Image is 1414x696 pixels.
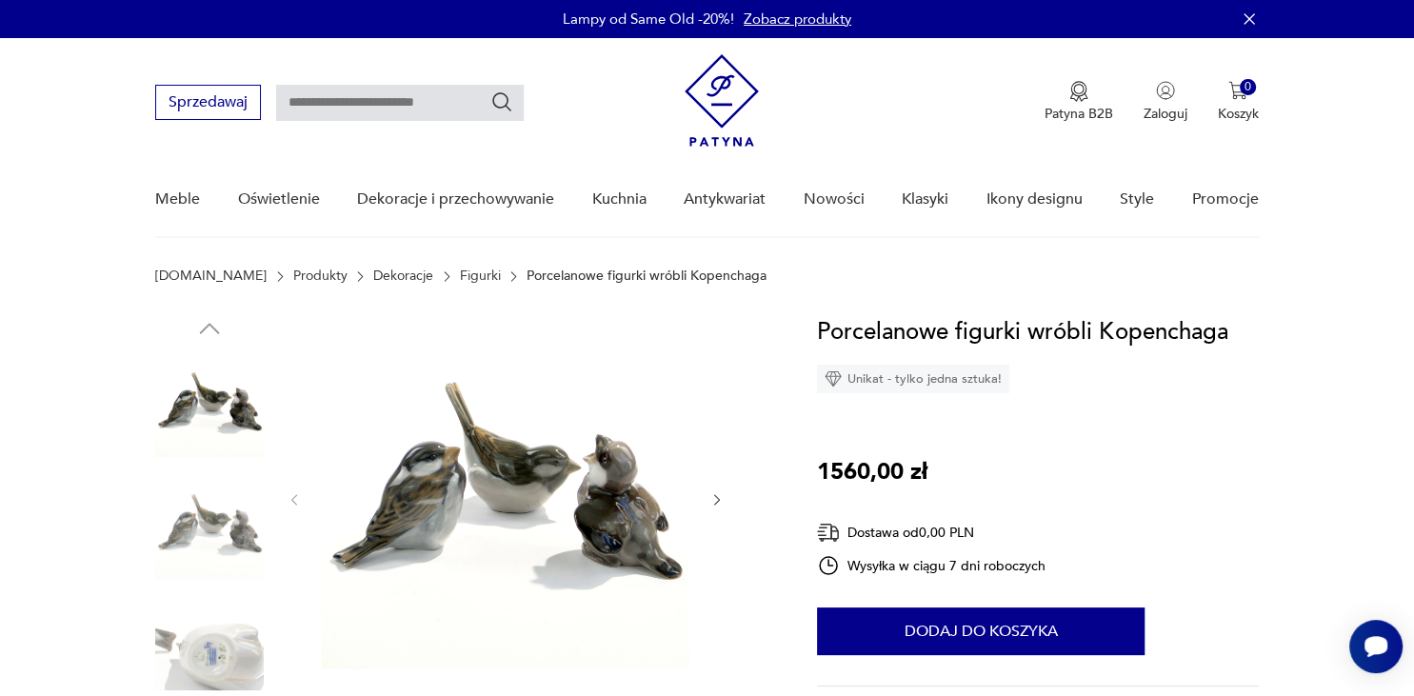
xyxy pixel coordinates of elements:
[155,163,200,236] a: Meble
[684,163,766,236] a: Antykwariat
[1156,81,1175,100] img: Ikonka użytkownika
[1120,163,1154,236] a: Style
[155,268,267,284] a: [DOMAIN_NAME]
[685,54,759,147] img: Patyna - sklep z meblami i dekoracjami vintage
[373,268,433,284] a: Dekoracje
[817,607,1145,655] button: Dodaj do koszyka
[1218,81,1259,123] button: 0Koszyk
[357,163,554,236] a: Dekoracje i przechowywanie
[1144,81,1187,123] button: Zaloguj
[155,352,264,461] img: Zdjęcie produktu Porcelanowe figurki wróbli Kopenchaga
[817,365,1009,393] div: Unikat - tylko jedna sztuka!
[293,268,348,284] a: Produkty
[1218,105,1259,123] p: Koszyk
[155,474,264,583] img: Zdjęcie produktu Porcelanowe figurki wróbli Kopenchaga
[825,370,842,388] img: Ikona diamentu
[155,85,261,120] button: Sprzedawaj
[817,454,927,490] p: 1560,00 zł
[322,314,689,682] img: Zdjęcie produktu Porcelanowe figurki wróbli Kopenchaga
[817,521,1046,545] div: Dostawa od 0,00 PLN
[817,554,1046,577] div: Wysyłka w ciągu 7 dni roboczych
[563,10,734,29] p: Lampy od Same Old -20%!
[592,163,647,236] a: Kuchnia
[1349,620,1403,673] iframe: Smartsupp widget button
[1045,81,1113,123] a: Ikona medaluPatyna B2B
[1144,105,1187,123] p: Zaloguj
[1192,163,1259,236] a: Promocje
[1069,81,1088,102] img: Ikona medalu
[804,163,865,236] a: Nowości
[817,314,1227,350] h1: Porcelanowe figurki wróbli Kopenchaga
[744,10,851,29] a: Zobacz produkty
[238,163,320,236] a: Oświetlenie
[460,268,501,284] a: Figurki
[490,90,513,113] button: Szukaj
[1045,81,1113,123] button: Patyna B2B
[986,163,1083,236] a: Ikony designu
[1228,81,1247,100] img: Ikona koszyka
[902,163,948,236] a: Klasyki
[1045,105,1113,123] p: Patyna B2B
[527,268,767,284] p: Porcelanowe figurki wróbli Kopenchaga
[817,521,840,545] img: Ikona dostawy
[155,97,261,110] a: Sprzedawaj
[1240,79,1256,95] div: 0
